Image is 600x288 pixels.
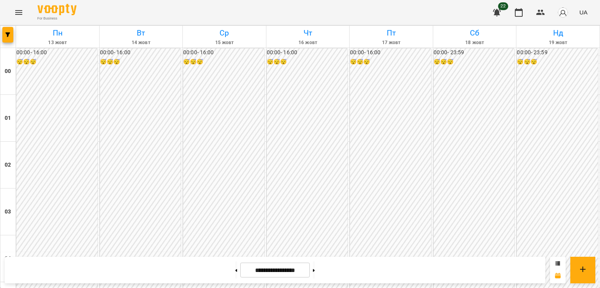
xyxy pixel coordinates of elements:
[184,39,265,46] h6: 15 жовт
[498,2,508,10] span: 22
[517,58,598,66] h6: 😴😴😴
[350,58,431,66] h6: 😴😴😴
[37,16,77,21] span: For Business
[267,58,348,66] h6: 😴😴😴
[518,39,598,46] h6: 19 жовт
[267,48,348,57] h6: 00:00 - 16:00
[101,39,182,46] h6: 14 жовт
[351,39,432,46] h6: 17 жовт
[268,27,348,39] h6: Чт
[5,161,11,169] h6: 02
[434,48,515,57] h6: 00:00 - 23:59
[5,67,11,76] h6: 00
[101,27,182,39] h6: Вт
[576,5,591,20] button: UA
[5,208,11,216] h6: 03
[9,3,28,22] button: Menu
[434,27,515,39] h6: Сб
[16,48,98,57] h6: 00:00 - 16:00
[183,48,264,57] h6: 00:00 - 16:00
[351,27,432,39] h6: Пт
[100,58,181,66] h6: 😴😴😴
[17,27,98,39] h6: Пн
[100,48,181,57] h6: 00:00 - 16:00
[579,8,587,16] span: UA
[17,39,98,46] h6: 13 жовт
[5,114,11,123] h6: 01
[37,4,77,15] img: Voopty Logo
[16,58,98,66] h6: 😴😴😴
[268,39,348,46] h6: 16 жовт
[350,48,431,57] h6: 00:00 - 16:00
[517,48,598,57] h6: 00:00 - 23:59
[183,58,264,66] h6: 😴😴😴
[557,7,568,18] img: avatar_s.png
[184,27,265,39] h6: Ср
[434,58,515,66] h6: 😴😴😴
[434,39,515,46] h6: 18 жовт
[518,27,598,39] h6: Нд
